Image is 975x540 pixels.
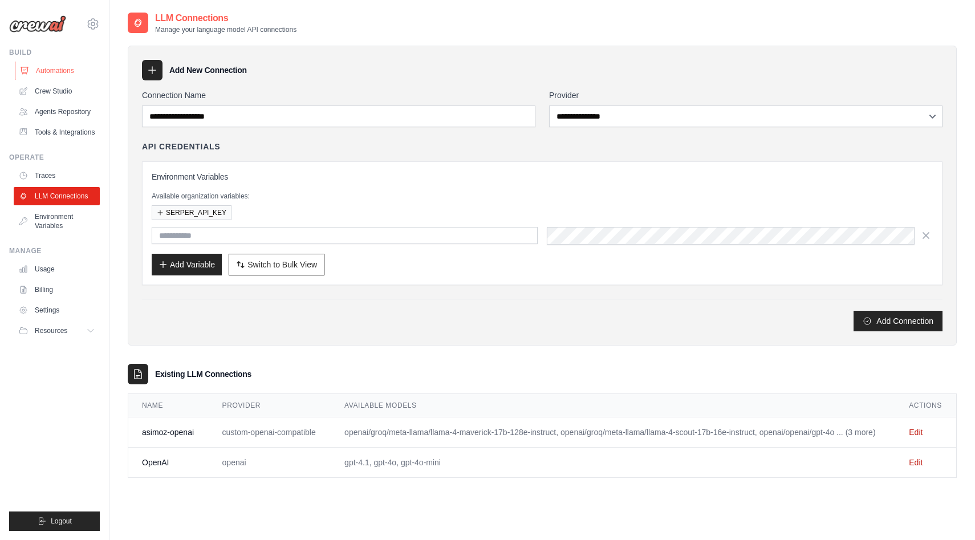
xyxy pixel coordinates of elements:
td: asimoz-openai [128,417,209,447]
td: openai/groq/meta-llama/llama-4-maverick-17b-128e-instruct, openai/groq/meta-llama/llama-4-scout-1... [331,417,895,447]
th: Actions [895,394,956,417]
th: Provider [209,394,331,417]
img: Logo [9,15,66,33]
a: Settings [14,301,100,319]
label: Provider [549,90,942,101]
td: gpt-4.1, gpt-4o, gpt-4o-mini [331,447,895,477]
span: Logout [51,517,72,526]
button: Resources [14,322,100,340]
a: Agents Repository [14,103,100,121]
p: Manage your language model API connections [155,25,296,34]
h3: Existing LLM Connections [155,368,251,380]
h4: API Credentials [142,141,220,152]
td: OpenAI [128,447,209,477]
h3: Environment Variables [152,171,933,182]
button: Logout [9,511,100,531]
a: Environment Variables [14,208,100,235]
a: Edit [909,428,923,437]
label: Connection Name [142,90,535,101]
h2: LLM Connections [155,11,296,25]
a: LLM Connections [14,187,100,205]
div: Build [9,48,100,57]
span: Resources [35,326,67,335]
th: Available Models [331,394,895,417]
p: Available organization variables: [152,192,933,201]
button: Add Variable [152,254,222,275]
a: Automations [15,62,101,80]
a: Edit [909,458,923,467]
a: Crew Studio [14,82,100,100]
button: SERPER_API_KEY [152,205,231,220]
td: custom-openai-compatible [209,417,331,447]
td: openai [209,447,331,477]
div: Manage [9,246,100,255]
th: Name [128,394,209,417]
button: Switch to Bulk View [229,254,324,275]
a: Billing [14,281,100,299]
a: Tools & Integrations [14,123,100,141]
a: Traces [14,167,100,185]
span: Switch to Bulk View [247,259,317,270]
a: Usage [14,260,100,278]
button: Add Connection [854,311,942,331]
h3: Add New Connection [169,64,247,76]
div: Operate [9,153,100,162]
